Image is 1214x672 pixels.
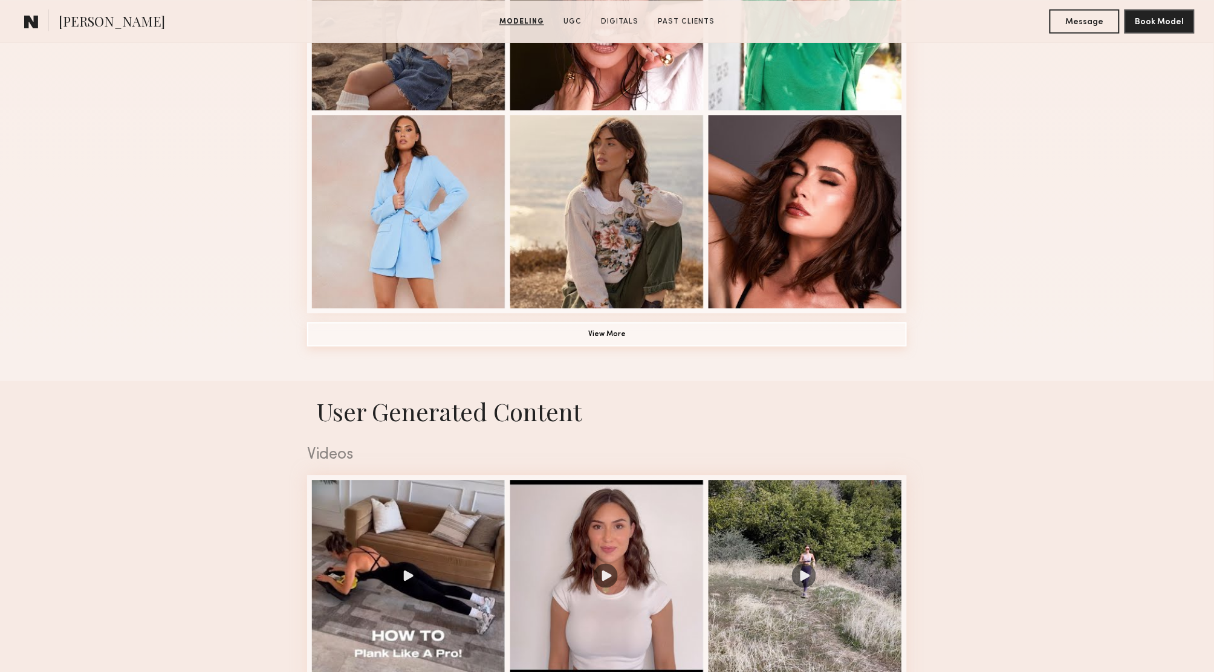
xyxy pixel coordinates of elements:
a: Digitals [596,16,643,27]
a: Modeling [495,16,549,27]
a: Past Clients [653,16,719,27]
div: Videos [307,447,907,463]
button: Book Model [1125,9,1195,33]
a: UGC [559,16,586,27]
span: [PERSON_NAME] [59,12,165,33]
button: View More [307,322,907,346]
button: Message [1050,9,1120,33]
h1: User Generated Content [297,395,917,427]
a: Book Model [1125,16,1195,26]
